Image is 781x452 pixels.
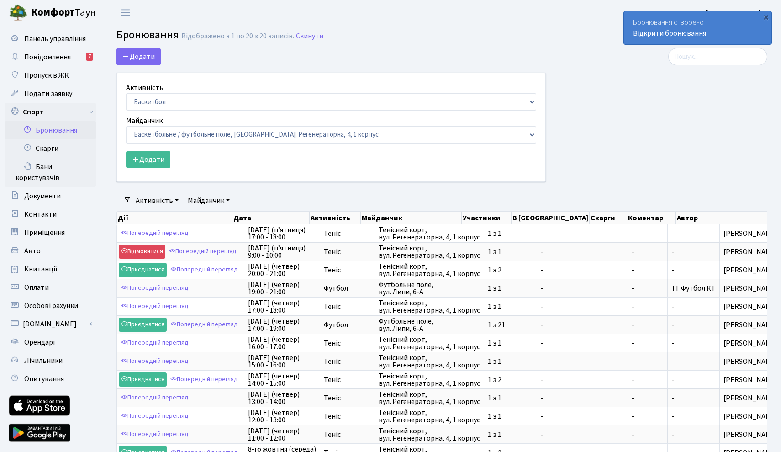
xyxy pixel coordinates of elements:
span: Теніс [324,266,371,274]
span: Тенісний корт, вул. Регенераторна, 4, 1 корпус [379,226,480,241]
span: Теніс [324,340,371,347]
span: - [671,430,674,440]
span: - [541,340,624,347]
span: - [541,394,624,402]
a: Приєднатися [119,263,167,277]
th: Майданчик [361,212,462,224]
span: Теніс [324,248,371,255]
span: - [632,358,664,365]
span: - [541,230,624,237]
th: Активність [310,212,361,224]
span: - [671,356,674,367]
span: - [671,411,674,421]
a: Скарги [5,139,96,158]
div: 7 [86,53,93,61]
span: [PERSON_NAME] [723,376,778,383]
span: Футбол [324,321,371,329]
span: Футбол [324,285,371,292]
span: - [632,248,664,255]
span: 1 з 2 [488,266,533,274]
span: Тенісний корт, вул. Регенераторна, 4, 1 корпус [379,391,480,405]
span: Тенісний корт, вул. Регенераторна, 4, 1 корпус [379,263,480,277]
span: - [541,248,624,255]
span: - [671,375,674,385]
span: ТГ Футбол КТ [671,283,716,293]
button: Переключити навігацію [114,5,137,20]
div: Відображено з 1 по 20 з 20 записів. [181,32,294,41]
span: - [632,413,664,420]
span: - [632,340,664,347]
input: Пошук... [668,48,767,65]
span: [PERSON_NAME] [723,248,778,255]
span: - [541,358,624,365]
span: Теніс [324,303,371,310]
span: 1 з 1 [488,230,533,237]
span: Футбольне поле, вул. Липи, 6-А [379,318,480,332]
span: Панель управління [24,34,86,44]
a: [DOMAIN_NAME] [5,315,96,333]
th: Участники [462,212,512,224]
a: Відкрити бронювання [633,28,706,38]
a: [PERSON_NAME] Д. [706,7,770,18]
th: Коментар [627,212,676,224]
span: [DATE] (п’ятниця) 9:00 - 10:00 [248,245,316,259]
a: Попередній перегляд [119,391,191,405]
a: Приєднатися [119,318,167,332]
button: Додати [126,151,170,168]
span: 1 з 1 [488,413,533,420]
span: [PERSON_NAME] [723,230,778,237]
span: [DATE] (четвер) 13:00 - 14:00 [248,391,316,405]
span: - [541,413,624,420]
span: [PERSON_NAME] [723,394,778,402]
a: Попередній перегляд [119,226,191,240]
div: × [761,12,770,21]
span: - [671,229,674,239]
span: 1 з 1 [488,358,533,365]
span: - [671,302,674,312]
a: Попередній перегляд [168,318,240,332]
span: Теніс [324,431,371,438]
button: Додати [116,48,161,65]
span: - [671,265,674,275]
span: Опитування [24,374,64,384]
span: - [632,230,664,237]
a: Орендарі [5,333,96,351]
a: Активність [132,193,182,208]
span: [PERSON_NAME] [723,303,778,310]
span: Теніс [324,413,371,420]
a: Попередній перегляд [119,281,191,295]
span: [PERSON_NAME] [723,266,778,274]
a: Скинути [296,32,323,41]
span: - [632,321,664,329]
span: Футбольне поле, вул. Липи, 6-А [379,281,480,296]
b: Комфорт [31,5,75,20]
span: Тенісний корт, вул. Регенераторна, 4, 1 корпус [379,354,480,369]
span: 1 з 1 [488,340,533,347]
a: Лічильники [5,351,96,370]
span: 1 з 21 [488,321,533,329]
span: Подати заявку [24,89,72,99]
span: Бронювання [116,27,179,43]
span: [DATE] (четвер) 14:00 - 15:00 [248,372,316,387]
a: Документи [5,187,96,205]
a: Попередній перегляд [168,372,240,387]
a: Відмовитися [119,245,165,259]
a: Приєднатися [119,372,167,387]
a: Попередній перегляд [119,299,191,314]
span: 1 з 1 [488,248,533,255]
a: Авто [5,242,96,260]
a: Бронювання [5,121,96,139]
span: - [541,285,624,292]
span: - [671,320,674,330]
span: [PERSON_NAME] [723,285,778,292]
span: - [671,247,674,257]
span: [DATE] (четвер) 17:00 - 19:00 [248,318,316,332]
span: - [632,303,664,310]
span: [DATE] (четвер) 17:00 - 18:00 [248,299,316,314]
span: Приміщення [24,228,65,238]
span: Тенісний корт, вул. Регенераторна, 4, 1 корпус [379,427,480,442]
th: Дії [117,212,232,224]
span: Оплати [24,282,49,292]
a: Попередній перегляд [119,336,191,350]
a: Пропуск в ЖК [5,66,96,85]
